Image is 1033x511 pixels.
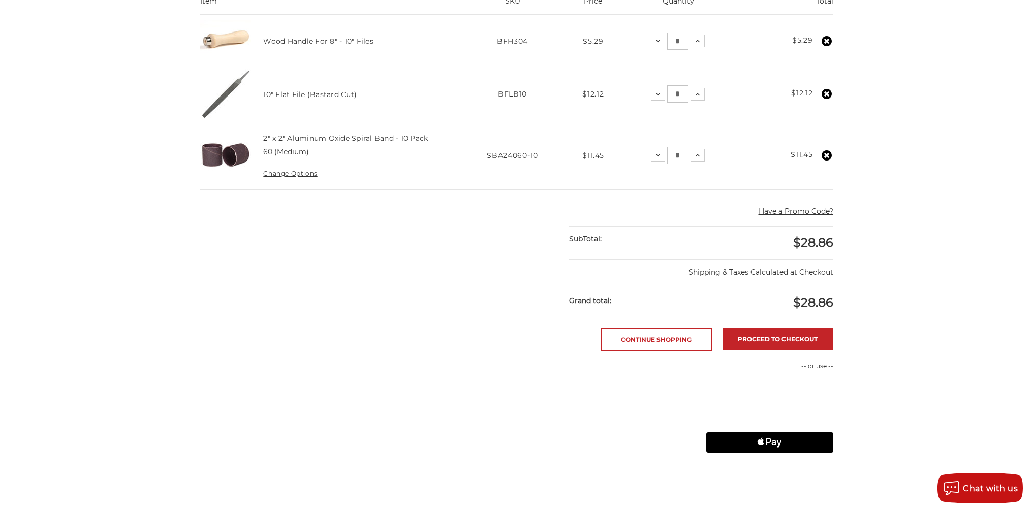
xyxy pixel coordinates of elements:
[569,296,611,305] strong: Grand total:
[487,151,538,160] span: SBA24060-10
[706,362,833,371] p: -- or use --
[937,473,1023,503] button: Chat with us
[667,85,688,103] input: 10" Flat File (Bastard Cut) Quantity:
[583,37,604,46] span: $5.29
[667,33,688,50] input: Wood Handle For 8" - 10" Files Quantity:
[569,259,833,278] p: Shipping & Taxes Calculated at Checkout
[582,89,604,99] span: $12.12
[263,37,373,46] a: Wood Handle For 8" - 10" Files
[263,134,428,143] a: 2" x 2" Aluminum Oxide Spiral Band - 10 Pack
[667,147,688,164] input: 2" x 2" Aluminum Oxide Spiral Band - 10 Pack Quantity:
[793,295,833,310] span: $28.86
[263,147,309,157] dd: 60 (Medium)
[497,37,528,46] span: BFH304
[723,328,833,350] a: Proceed to checkout
[791,150,812,159] strong: $11.45
[200,69,251,119] img: 10" Flat Bastard File
[792,36,813,45] strong: $5.29
[706,381,833,402] iframe: PayPal-paypal
[200,16,251,67] img: File Handle
[759,206,833,217] button: Have a Promo Code?
[498,89,527,99] span: BFLB10
[263,90,357,99] a: 10" Flat File (Bastard Cut)
[793,235,833,250] span: $28.86
[706,407,833,427] iframe: PayPal-paylater
[263,170,317,177] a: Change Options
[582,151,604,160] span: $11.45
[569,227,701,251] div: SubTotal:
[200,130,251,181] img: 2" x 2" AOX Spiral Bands
[963,484,1018,493] span: Chat with us
[601,328,712,351] a: Continue Shopping
[791,88,812,98] strong: $12.12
